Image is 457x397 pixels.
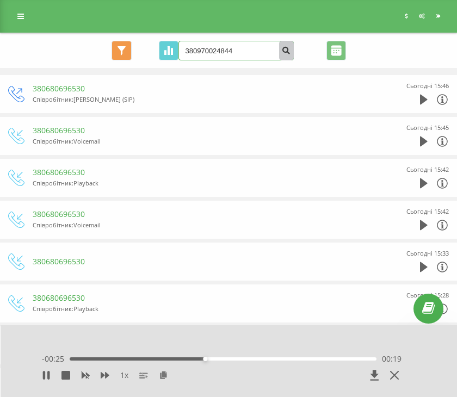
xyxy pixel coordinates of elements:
div: Сьогодні 15:33 [406,248,449,259]
a: 380680696530 [33,167,85,177]
div: Співробітник : Playback [33,178,378,189]
a: 380680696530 [33,83,85,94]
div: Співробітник : Voicemail [33,136,378,147]
div: Сьогодні 15:42 [406,164,449,175]
div: Сьогодні 15:42 [406,206,449,217]
div: Сьогодні 15:45 [406,122,449,133]
div: Співробітник : Voicemail [33,220,378,231]
a: 380680696530 [33,256,85,266]
span: 00:19 [382,353,402,364]
span: - 00:25 [42,353,70,364]
div: Співробітник : [PERSON_NAME] (SIP) [33,94,378,105]
div: Сьогодні 15:46 [406,80,449,91]
a: 380680696530 [33,209,85,219]
input: Пошук за номером [178,41,294,60]
span: 1 x [120,370,128,381]
a: 380680696530 [33,125,85,135]
div: Співробітник : Playback [33,303,378,314]
div: Сьогодні 15:28 [406,290,449,301]
div: Accessibility label [203,357,207,361]
a: 380680696530 [33,293,85,303]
